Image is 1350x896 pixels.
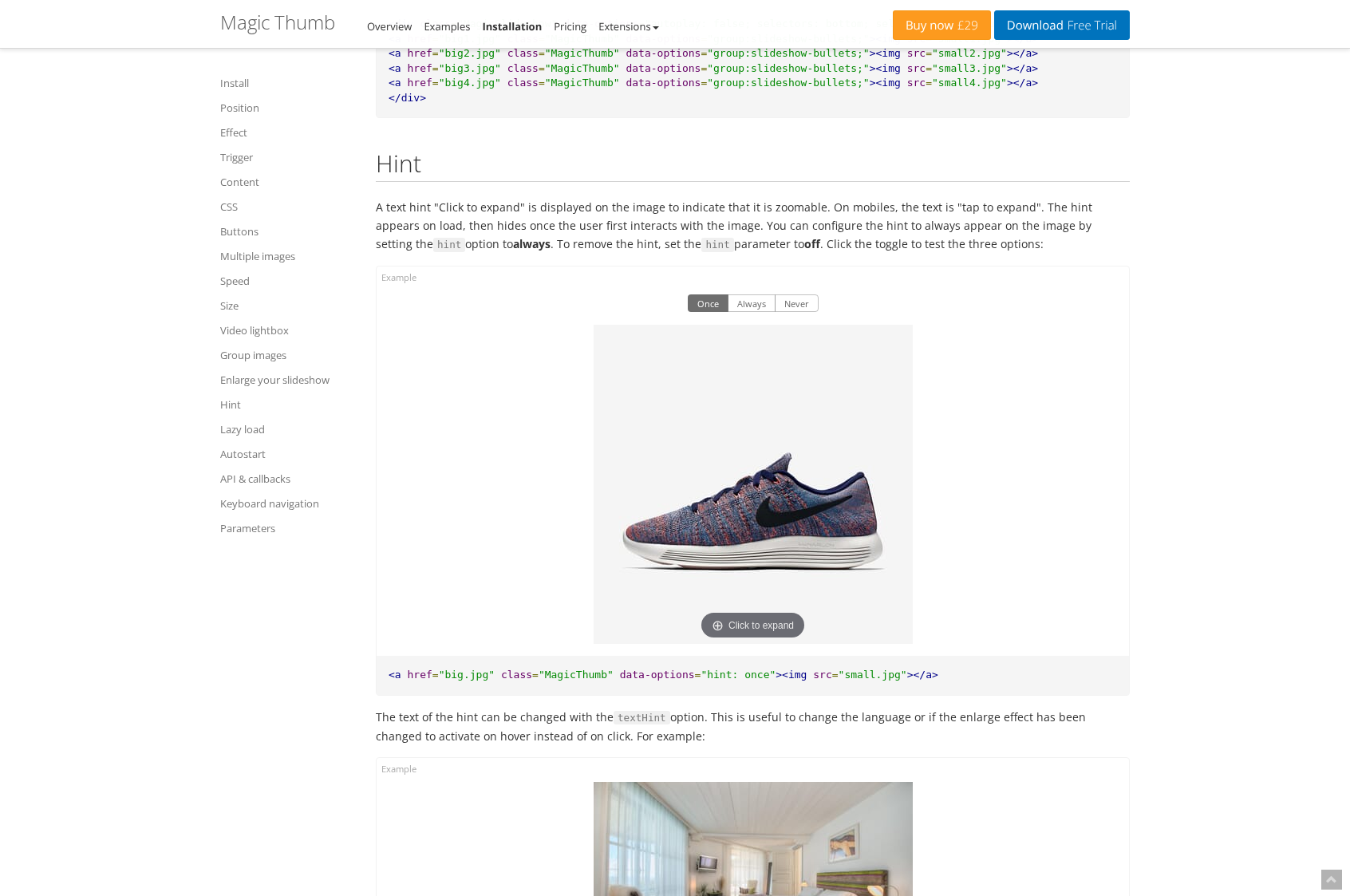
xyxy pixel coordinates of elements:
[554,19,586,34] a: Pricing
[439,47,501,59] span: "big2.jpg"
[870,47,901,59] span: ><img
[545,47,620,59] span: "MagicThumb"
[389,77,401,89] span: <a
[926,62,932,74] span: =
[433,238,465,252] code: hint
[407,669,432,681] span: href
[367,19,412,34] a: Overview
[501,669,532,681] span: class
[439,77,501,89] span: "big4.jpg"
[907,62,926,74] span: src
[220,172,356,191] a: Content
[775,294,819,312] button: Never
[220,197,356,216] a: CSS
[1007,47,1038,59] span: ></a>
[832,669,839,681] span: =
[407,47,432,59] span: href
[220,73,356,93] a: Install
[220,296,356,315] a: Size
[926,47,932,59] span: =
[424,19,470,34] a: Examples
[432,669,439,681] span: =
[545,77,620,89] span: "MagicThumb"
[953,19,978,32] span: £29
[439,669,495,681] span: "big.jpg"
[893,10,991,40] a: Buy now£29
[598,19,658,34] a: Extensions
[220,395,356,414] a: Hint
[407,62,432,74] span: href
[220,469,356,488] a: API & callbacks
[407,77,432,89] span: href
[513,236,551,251] strong: always
[507,47,539,59] span: class
[432,62,439,74] span: =
[532,669,539,681] span: =
[220,271,356,290] a: Speed
[695,669,701,681] span: =
[701,47,707,59] span: =
[870,62,901,74] span: ><img
[220,222,356,241] a: Buttons
[1007,77,1038,89] span: ></a>
[813,669,831,681] span: src
[220,444,356,464] a: Autostart
[220,148,356,167] a: Trigger
[614,711,670,725] code: textHint
[539,669,614,681] span: "MagicThumb"
[389,669,401,681] span: <a
[870,77,901,89] span: ><img
[932,47,1007,59] span: "small2.jpg"
[907,47,926,59] span: src
[220,247,356,266] a: Multiple images
[1064,19,1117,32] span: Free Trial
[1007,62,1038,74] span: ></a>
[376,150,1130,182] h2: Hint
[932,62,1007,74] span: "small3.jpg"
[994,10,1130,40] a: DownloadFree Trial
[545,62,620,74] span: "MagicThumb"
[688,294,728,312] button: Once
[728,294,776,312] button: Always
[626,62,701,74] span: data-options
[220,12,335,33] h1: Magic Thumb
[389,92,426,104] span: </div>
[776,669,807,681] span: ><img
[220,123,356,142] a: Effect
[220,321,356,340] a: Video lightbox
[389,62,401,74] span: <a
[701,77,707,89] span: =
[804,236,820,251] strong: off
[701,62,707,74] span: =
[539,62,545,74] span: =
[839,669,907,681] span: "small.jpg"
[539,47,545,59] span: =
[482,19,542,34] a: Installation
[539,77,545,89] span: =
[439,62,501,74] span: "big3.jpg"
[701,238,733,252] code: hint
[707,62,870,74] span: "group:slideshow-bullets;"
[932,77,1007,89] span: "small4.jpg"
[594,325,913,644] a: Click to expand
[220,98,356,117] a: Position
[626,47,701,59] span: data-options
[926,77,932,89] span: =
[626,77,701,89] span: data-options
[220,345,356,365] a: Group images
[507,77,539,89] span: class
[707,47,870,59] span: "group:slideshow-bullets;"
[220,420,356,439] a: Lazy load
[220,370,356,389] a: Enlarge your slideshow
[220,494,356,513] a: Keyboard navigation
[507,62,539,74] span: class
[907,77,926,89] span: src
[389,47,401,59] span: <a
[432,77,439,89] span: =
[907,669,938,681] span: ></a>
[620,669,695,681] span: data-options
[701,669,776,681] span: "hint: once"
[220,519,356,538] a: Parameters
[707,77,870,89] span: "group:slideshow-bullets;"
[432,47,439,59] span: =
